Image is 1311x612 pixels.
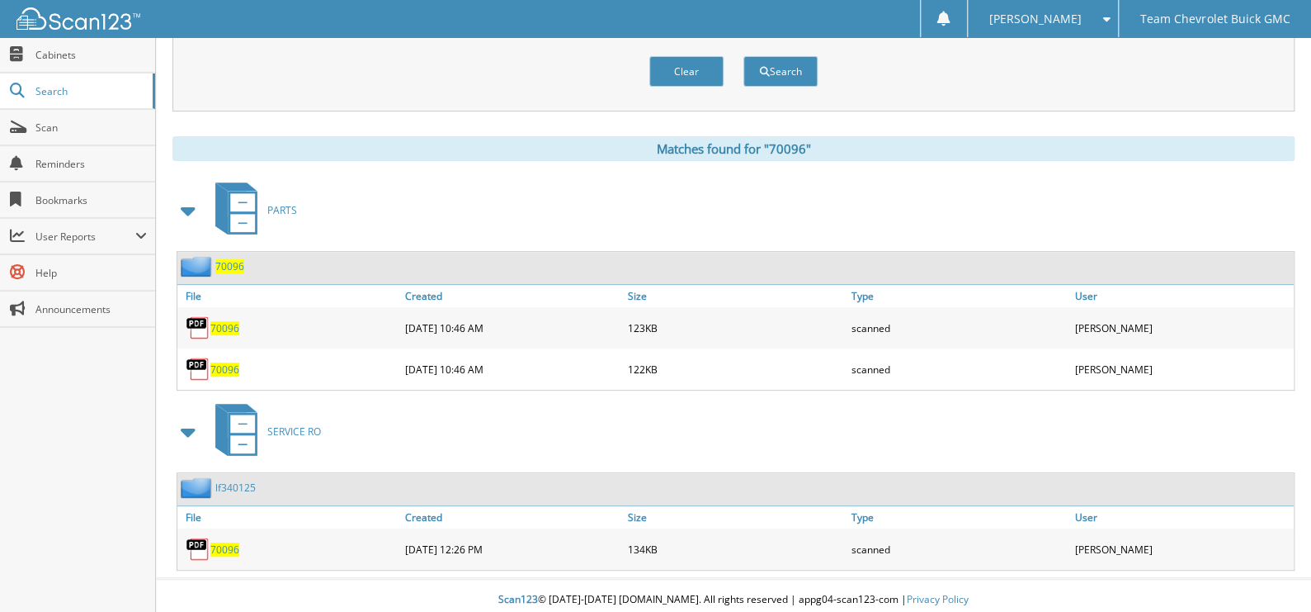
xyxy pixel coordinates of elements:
[988,14,1081,24] span: [PERSON_NAME]
[1140,14,1290,24] span: Team Chevrolet Buick GMC
[401,353,625,386] div: [DATE] 10:46 AM
[267,425,321,439] span: SERVICE RO
[35,266,147,280] span: Help
[624,533,847,566] div: 134KB
[210,321,239,335] a: 70096
[1070,506,1294,529] a: User
[498,592,538,606] span: Scan123
[401,506,625,529] a: Created
[743,56,818,87] button: Search
[624,285,847,307] a: Size
[35,302,147,316] span: Announcements
[847,533,1071,566] div: scanned
[205,178,297,243] a: PARTS
[172,136,1294,161] div: Matches found for "70096"
[215,259,244,273] a: 70096
[35,121,147,135] span: Scan
[215,481,256,495] a: lf340125
[177,506,401,529] a: File
[205,399,321,464] a: SERVICE RO
[624,506,847,529] a: Size
[1228,533,1311,612] iframe: Chat Widget
[624,311,847,344] div: 123KB
[181,477,215,498] img: folder2.png
[186,315,210,340] img: PDF.png
[649,56,724,87] button: Clear
[847,285,1071,307] a: Type
[177,285,401,307] a: File
[1070,353,1294,386] div: [PERSON_NAME]
[35,193,147,207] span: Bookmarks
[401,533,625,566] div: [DATE] 12:26 PM
[17,7,140,30] img: scan123-logo-white.svg
[624,353,847,386] div: 122KB
[1070,311,1294,344] div: [PERSON_NAME]
[35,230,135,244] span: User Reports
[186,357,210,382] img: PDF.png
[210,543,239,557] a: 70096
[186,537,210,562] img: PDF.png
[1070,285,1294,307] a: User
[1070,533,1294,566] div: [PERSON_NAME]
[181,256,215,277] img: folder2.png
[35,48,147,62] span: Cabinets
[401,311,625,344] div: [DATE] 10:46 AM
[35,157,147,171] span: Reminders
[907,592,969,606] a: Privacy Policy
[210,363,239,377] a: 70096
[35,84,144,98] span: Search
[267,203,297,217] span: PARTS
[847,353,1071,386] div: scanned
[401,285,625,307] a: Created
[847,311,1071,344] div: scanned
[847,506,1071,529] a: Type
